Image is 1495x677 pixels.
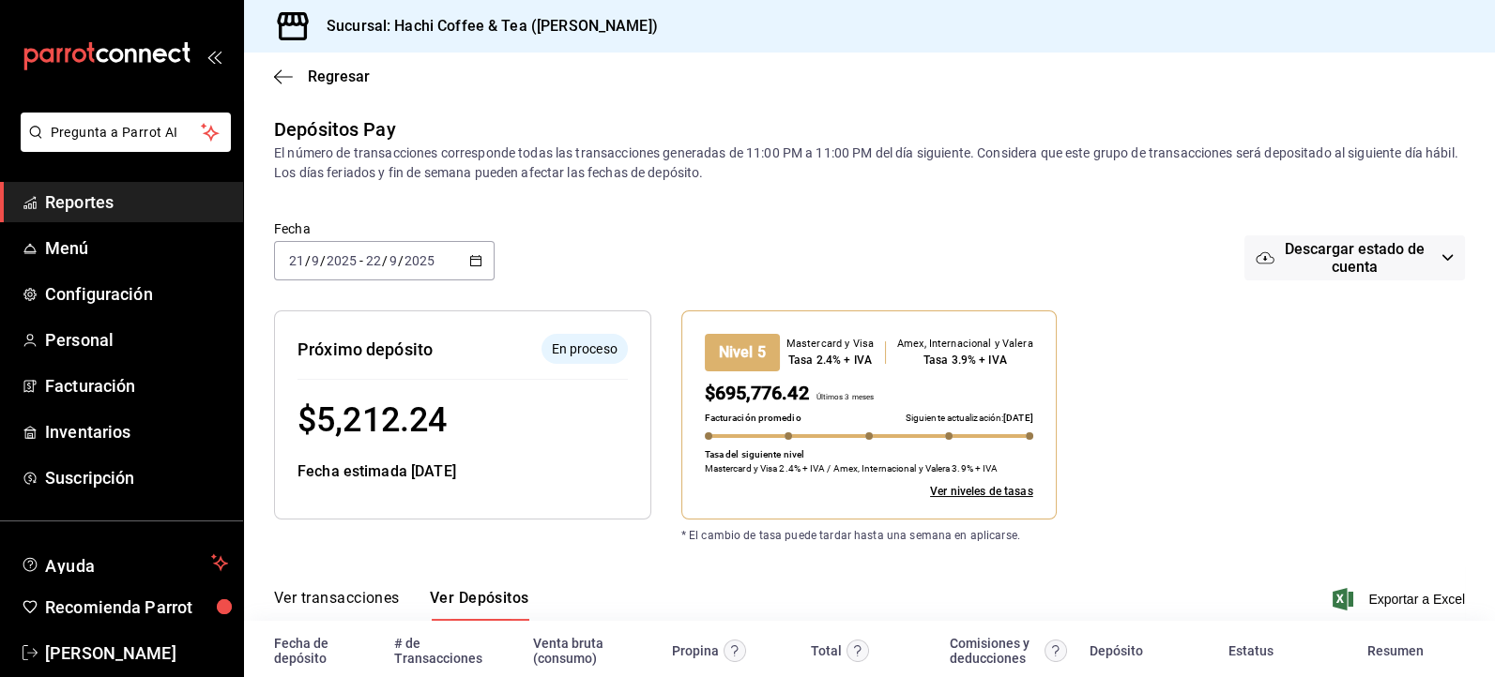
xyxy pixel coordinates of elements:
svg: Este monto equivale al total de la venta más otros abonos antes de aplicar comisión e IVA. [847,639,869,662]
span: $695,776.42 [705,382,809,404]
span: Configuración [45,281,228,307]
button: open_drawer_menu [206,49,221,64]
a: Pregunta a Parrot AI [13,136,231,156]
button: Exportar a Excel [1336,588,1465,610]
span: - [359,253,363,268]
div: Fecha de depósito [274,636,372,666]
span: Reportes [45,189,228,215]
span: / [320,253,326,268]
p: Facturación promedio [705,411,801,425]
span: [PERSON_NAME] [45,640,228,666]
div: Tasa 2.4% + IVA [786,352,874,369]
div: Venta bruta (consumo) [533,636,649,666]
div: Depósito [1090,643,1143,658]
div: Depósitos Pay [274,115,396,143]
span: Inventarios [45,419,228,444]
span: Menú [45,235,228,261]
div: Nivel 5 [705,334,780,371]
input: -- [389,253,398,268]
div: Resumen [1367,643,1424,658]
p: Siguiente actualización: [906,411,1033,425]
label: Fecha [274,222,495,235]
div: Comisiones y deducciones [950,636,1040,666]
button: Regresar [274,68,370,85]
span: [DATE] [1003,413,1033,423]
a: Ver todos los niveles de tasas [930,483,1033,500]
span: Personal [45,327,228,353]
div: navigation tabs [274,589,529,621]
div: Tasa 3.9% + IVA [897,352,1033,369]
p: Tasa del siguiente nivel [705,447,804,461]
span: Recomienda Parrot [45,594,228,620]
span: Suscripción [45,465,228,490]
div: El número de transacciones corresponde todas las transacciones generadas de 11:00 PM a 11:00 PM d... [274,143,1465,183]
span: / [305,253,311,268]
span: En proceso [543,339,624,359]
button: Pregunta a Parrot AI [21,113,231,152]
input: -- [288,253,305,268]
span: Ayuda [45,551,204,574]
div: Amex, Internacional y Valera [897,337,1033,353]
div: # de Transacciones [394,636,511,666]
div: * El cambio de tasa puede tardar hasta una semana en aplicarse. [651,497,1262,544]
span: / [382,253,388,268]
button: Ver transacciones [274,589,400,621]
input: -- [311,253,320,268]
div: Mastercard y Visa [786,337,874,353]
div: Fecha estimada [DATE] [297,460,628,483]
span: Descargar estado de cuenta [1274,240,1433,276]
span: / [398,253,404,268]
button: Descargar estado de cuenta [1244,235,1465,280]
input: -- [365,253,382,268]
span: $ 5,212.24 [297,400,447,440]
span: Regresar [308,68,370,85]
input: ---- [404,253,435,268]
div: Propina [672,643,719,658]
p: Últimos 3 meses [809,392,874,407]
span: Facturación [45,373,228,399]
svg: Las propinas mostradas excluyen toda configuración de retención. [724,639,746,662]
div: El depósito aún no se ha enviado a tu cuenta bancaria. [542,334,628,364]
button: Ver Depósitos [430,589,529,621]
input: ---- [326,253,358,268]
div: Total [811,643,842,658]
svg: Contempla comisión de ventas y propinas, IVA, cancelaciones y devoluciones. [1045,639,1067,662]
h3: Sucursal: Hachi Coffee & Tea ([PERSON_NAME]) [312,15,658,38]
div: Próximo depósito [297,337,433,362]
span: Pregunta a Parrot AI [51,123,202,143]
div: Estatus [1228,643,1274,658]
p: Mastercard y Visa 2.4% + IVA / Amex, Internacional y Valera 3.9% + IVA [705,461,999,475]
